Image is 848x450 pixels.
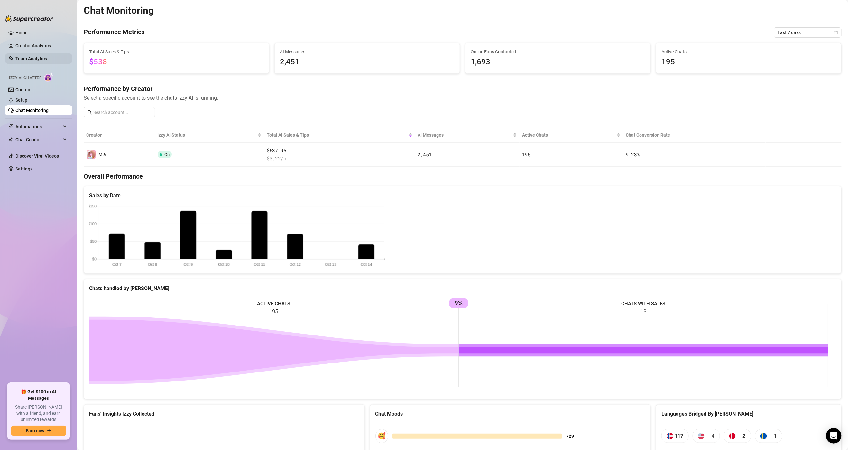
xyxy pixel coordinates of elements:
[11,404,66,423] span: Share [PERSON_NAME] with a friend, and earn unlimited rewards
[675,432,683,440] span: 117
[44,72,54,82] img: AI Chatter
[88,110,92,115] span: search
[89,410,359,418] div: Fans' Insights Izzy Collected
[15,153,59,159] a: Discover Viral Videos
[87,150,96,159] img: Mia
[84,27,144,38] h4: Performance Metrics
[47,428,51,433] span: arrow-right
[623,128,766,143] th: Chat Conversion Rate
[626,151,640,158] span: 9.23 %
[84,5,154,17] h2: Chat Monitoring
[8,137,13,142] img: Chat Copilot
[471,48,645,55] span: Online Fans Contacted
[84,172,842,181] h4: Overall Performance
[834,31,838,34] span: calendar
[158,132,256,139] span: Izzy AI Status
[522,132,615,139] span: Active Chats
[418,132,512,139] span: AI Messages
[826,428,842,444] div: Open Intercom Messenger
[165,152,170,157] span: On
[89,48,264,55] span: Total AI Sales & Tips
[8,124,14,129] span: thunderbolt
[375,410,646,418] div: Chat Moods
[760,433,767,439] img: se
[89,284,836,292] div: Chats handled by [PERSON_NAME]
[280,48,455,55] span: AI Messages
[93,109,151,116] input: Search account...
[418,151,432,158] span: 2,451
[15,166,32,171] a: Settings
[267,147,412,154] span: $537.95
[729,433,736,439] img: dk
[661,48,836,55] span: Active Chats
[5,15,53,22] img: logo-BBDzfeDw.svg
[15,56,47,61] a: Team Analytics
[11,426,66,436] button: Earn nowarrow-right
[280,56,455,68] span: 2,451
[155,128,264,143] th: Izzy AI Status
[84,128,155,143] th: Creator
[415,128,520,143] th: AI Messages
[15,122,61,132] span: Automations
[89,191,836,199] div: Sales by Date
[566,433,574,440] span: 729
[698,433,705,439] img: us
[15,97,27,103] a: Setup
[471,56,645,68] span: 1,693
[522,151,530,158] span: 195
[267,155,412,162] span: $ 3.22 /h
[743,432,746,440] span: 2
[15,108,49,113] a: Chat Monitoring
[661,56,836,68] span: 195
[84,94,842,102] span: Select a specific account to see the chats Izzy AI is running.
[520,128,623,143] th: Active Chats
[375,429,388,443] div: 🥰
[84,84,842,93] h4: Performance by Creator
[15,41,67,51] a: Creator Analytics
[26,428,44,433] span: Earn now
[667,433,673,439] img: no
[15,87,32,92] a: Content
[98,152,106,157] span: Mia
[267,132,407,139] span: Total AI Sales & Tips
[712,432,714,440] span: 4
[9,75,41,81] span: Izzy AI Chatter
[11,389,66,401] span: 🎁 Get $100 in AI Messages
[15,30,28,35] a: Home
[89,57,107,66] span: $538
[15,134,61,145] span: Chat Copilot
[264,128,415,143] th: Total AI Sales & Tips
[661,410,836,418] div: Languages Bridged By [PERSON_NAME]
[778,28,838,37] span: Last 7 days
[774,432,777,440] span: 1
